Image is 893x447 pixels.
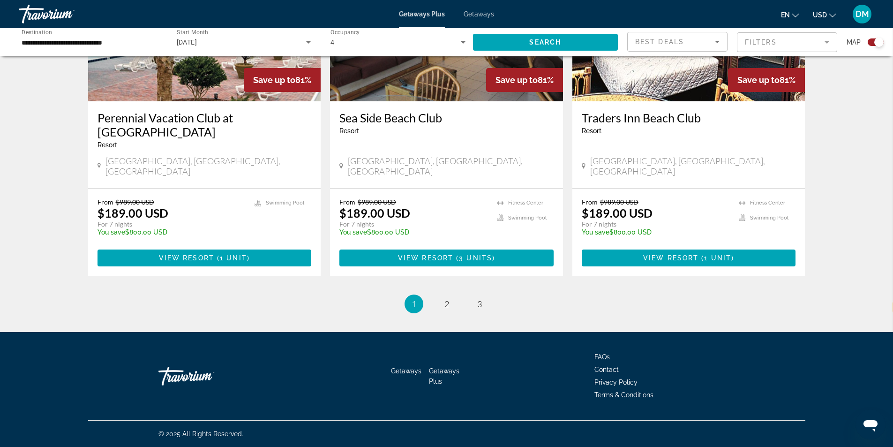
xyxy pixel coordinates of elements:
[158,362,252,390] a: Travorium
[850,4,874,24] button: User Menu
[582,220,730,228] p: For 7 nights
[781,11,790,19] span: en
[582,206,653,220] p: $189.00 USD
[529,38,561,46] span: Search
[590,156,796,176] span: [GEOGRAPHIC_DATA], [GEOGRAPHIC_DATA], [GEOGRAPHIC_DATA]
[266,200,304,206] span: Swimming Pool
[594,391,653,399] a: Terms & Conditions
[473,34,618,51] button: Search
[600,198,638,206] span: $989.00 USD
[98,111,312,139] a: Perennial Vacation Club at [GEOGRAPHIC_DATA]
[98,206,168,220] p: $189.00 USD
[105,156,311,176] span: [GEOGRAPHIC_DATA], [GEOGRAPHIC_DATA], [GEOGRAPHIC_DATA]
[391,367,421,375] a: Getaways
[220,254,247,262] span: 1 unit
[244,68,321,92] div: 81%
[330,29,360,36] span: Occupancy
[177,38,197,46] span: [DATE]
[177,29,208,36] span: Start Month
[98,220,246,228] p: For 7 nights
[508,200,543,206] span: Fitness Center
[214,254,250,262] span: ( )
[737,32,837,53] button: Filter
[339,198,355,206] span: From
[98,228,125,236] span: You save
[750,215,788,221] span: Swimming Pool
[635,36,720,47] mat-select: Sort by
[339,228,488,236] p: $800.00 USD
[477,299,482,309] span: 3
[339,228,367,236] span: You save
[750,200,785,206] span: Fitness Center
[698,254,734,262] span: ( )
[781,8,799,22] button: Change language
[429,367,459,385] a: Getaways Plus
[98,250,312,266] button: View Resort(1 unit)
[813,11,827,19] span: USD
[98,198,113,206] span: From
[358,198,396,206] span: $989.00 USD
[98,228,246,236] p: $800.00 USD
[495,75,538,85] span: Save up to
[398,254,453,262] span: View Resort
[855,409,885,439] iframe: Button to launch messaging window
[339,127,359,135] span: Resort
[582,228,730,236] p: $800.00 USD
[855,9,869,19] span: DM
[459,254,492,262] span: 3 units
[582,228,609,236] span: You save
[330,38,334,46] span: 4
[486,68,563,92] div: 81%
[594,353,610,361] a: FAQs
[19,2,113,26] a: Travorium
[253,75,295,85] span: Save up to
[399,10,445,18] a: Getaways Plus
[594,379,638,386] a: Privacy Policy
[847,36,861,49] span: Map
[159,254,214,262] span: View Resort
[88,295,805,313] nav: Pagination
[453,254,495,262] span: ( )
[444,299,449,309] span: 2
[98,141,117,149] span: Resort
[348,156,554,176] span: [GEOGRAPHIC_DATA], [GEOGRAPHIC_DATA], [GEOGRAPHIC_DATA]
[464,10,494,18] a: Getaways
[508,215,547,221] span: Swimming Pool
[339,220,488,228] p: For 7 nights
[22,29,52,35] span: Destination
[412,299,416,309] span: 1
[582,250,796,266] button: View Resort(1 unit)
[635,38,684,45] span: Best Deals
[582,127,601,135] span: Resort
[704,254,731,262] span: 1 unit
[813,8,836,22] button: Change currency
[737,75,780,85] span: Save up to
[728,68,805,92] div: 81%
[339,206,410,220] p: $189.00 USD
[339,111,554,125] a: Sea Side Beach Club
[594,366,619,373] a: Contact
[582,111,796,125] a: Traders Inn Beach Club
[582,198,598,206] span: From
[158,430,243,438] span: © 2025 All Rights Reserved.
[339,250,554,266] button: View Resort(3 units)
[116,198,154,206] span: $989.00 USD
[643,254,698,262] span: View Resort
